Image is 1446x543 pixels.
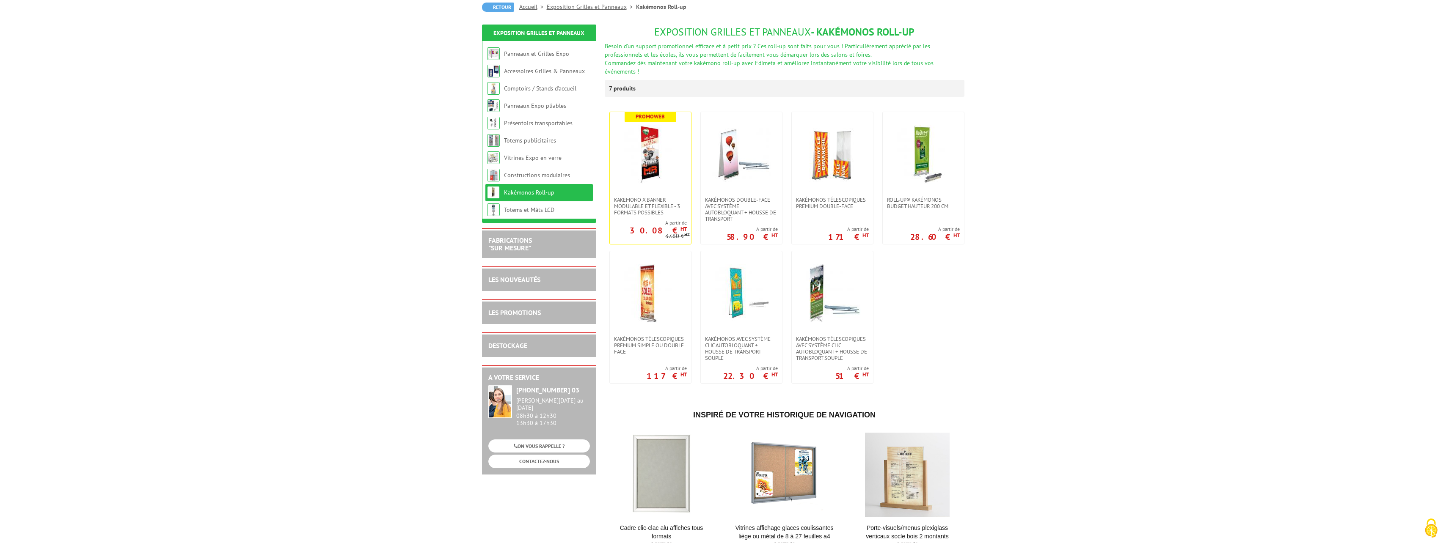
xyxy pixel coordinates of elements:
[630,228,687,233] p: 30.08 €
[647,373,687,378] p: 117 €
[910,234,960,239] p: 28.60 €
[828,234,869,239] p: 171 €
[487,47,500,60] img: Panneaux et Grilles Expo
[792,336,873,361] a: Kakémonos télescopiques avec système clic autobloquant + housse de transport souple
[482,3,514,12] a: Retour
[855,524,960,540] a: Porte-Visuels/Menus Plexiglass Verticaux Socle Bois 2 Montants
[614,197,687,216] span: Kakemono X Banner modulable et flexible - 3 formats possibles
[487,65,500,77] img: Accessoires Grilles & Panneaux
[487,99,500,112] img: Panneaux Expo pliables
[504,154,562,162] a: Vitrines Expo en verre
[504,171,570,179] a: Constructions modulaires
[894,125,953,184] img: Roll-Up® Kakémonos Budget Hauteur 200 cm
[488,385,512,418] img: widget-service.jpg
[1421,518,1442,539] img: Cookies (fenêtre modale)
[684,231,690,237] sup: HT
[605,27,964,38] h1: - Kakémonos Roll-up
[614,336,687,355] span: Kakémonos télescopiques Premium simple ou double face
[610,336,691,355] a: Kakémonos télescopiques Premium simple ou double face
[504,189,554,196] a: Kakémonos Roll-up
[504,119,573,127] a: Présentoirs transportables
[883,197,964,209] a: Roll-Up® Kakémonos Budget Hauteur 200 cm
[504,85,576,92] a: Comptoirs / Stands d'accueil
[488,275,540,284] a: LES NOUVEAUTÉS
[727,226,778,233] span: A partir de
[504,67,585,75] a: Accessoires Grilles & Panneaux
[887,197,960,209] span: Roll-Up® Kakémonos Budget Hauteur 200 cm
[953,232,960,239] sup: HT
[504,137,556,144] a: Totems publicitaires
[609,524,714,540] a: Cadre Clic-Clac Alu affiches tous formats
[1416,514,1446,543] button: Cookies (fenêtre modale)
[828,226,869,233] span: A partir de
[712,125,771,184] img: kakémonos double-face avec système autobloquant + housse de transport
[792,197,873,209] a: Kakémonos télescopiques Premium double-face
[705,197,778,222] span: kakémonos double-face avec système autobloquant + housse de transport
[723,373,778,378] p: 22.30 €
[680,225,687,233] sup: HT
[487,117,500,129] img: Présentoirs transportables
[504,206,554,214] a: Totems et Mâts LCD
[610,219,687,226] span: A partir de
[487,134,500,147] img: Totems publicitaires
[488,341,527,350] a: DESTOCKAGE
[516,386,579,394] strong: [PHONE_NUMBER] 03
[732,524,837,540] a: Vitrines affichage glaces coulissantes liège ou métal de 8 à 27 feuilles A4
[701,336,782,361] a: kakémonos avec système clic autobloquant + housse de transport souple
[654,25,811,38] span: Exposition Grilles et Panneaux
[605,42,964,59] div: Besoin d'un support promotionnel efficace et à petit prix ? Ces roll-up sont faits pour vous ! Pa...
[862,371,869,378] sup: HT
[488,455,590,468] a: CONTACTEZ-NOUS
[609,80,641,97] p: 7 produits
[605,59,964,76] div: Commandez dès maintenant votre kakémono roll-up avec Edimeta et améliorez instantanément votre vi...
[835,373,869,378] p: 51 €
[487,169,500,181] img: Constructions modulaires
[723,365,778,372] span: A partir de
[504,50,569,58] a: Panneaux et Grilles Expo
[487,151,500,164] img: Vitrines Expo en verre
[504,102,566,110] a: Panneaux Expo pliables
[519,3,547,11] a: Accueil
[487,203,500,216] img: Totems et Mâts LCD
[488,308,541,317] a: LES PROMOTIONS
[647,365,687,372] span: A partir de
[712,264,771,323] img: kakémonos avec système clic autobloquant + housse de transport souple
[803,264,862,323] img: Kakémonos télescopiques avec système clic autobloquant + housse de transport souple
[487,186,500,199] img: Kakémonos Roll-up
[796,336,869,361] span: Kakémonos télescopiques avec système clic autobloquant + housse de transport souple
[516,397,590,411] div: [PERSON_NAME][DATE] au [DATE]
[910,226,960,233] span: A partir de
[835,365,869,372] span: A partir de
[636,3,686,11] li: Kakémonos Roll-up
[803,125,862,184] img: Kakémonos télescopiques Premium double-face
[610,197,691,216] a: Kakemono X Banner modulable et flexible - 3 formats possibles
[621,264,680,323] img: Kakémonos télescopiques Premium simple ou double face
[493,29,584,37] a: Exposition Grilles et Panneaux
[727,234,778,239] p: 58.90 €
[487,82,500,95] img: Comptoirs / Stands d'accueil
[796,197,869,209] span: Kakémonos télescopiques Premium double-face
[488,236,532,252] a: FABRICATIONS"Sur Mesure"
[488,374,590,381] h2: A votre service
[693,411,876,419] span: Inspiré de votre historique de navigation
[771,371,778,378] sup: HT
[701,197,782,222] a: kakémonos double-face avec système autobloquant + housse de transport
[488,439,590,452] a: ON VOUS RAPPELLE ?
[771,232,778,239] sup: HT
[636,113,665,120] b: Promoweb
[547,3,636,11] a: Exposition Grilles et Panneaux
[862,232,869,239] sup: HT
[665,233,690,239] p: 37.60 €
[680,371,687,378] sup: HT
[516,397,590,426] div: 08h30 à 12h30 13h30 à 17h30
[621,125,680,184] img: Kakemono X Banner modulable et flexible - 3 formats possibles
[705,336,778,361] span: kakémonos avec système clic autobloquant + housse de transport souple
